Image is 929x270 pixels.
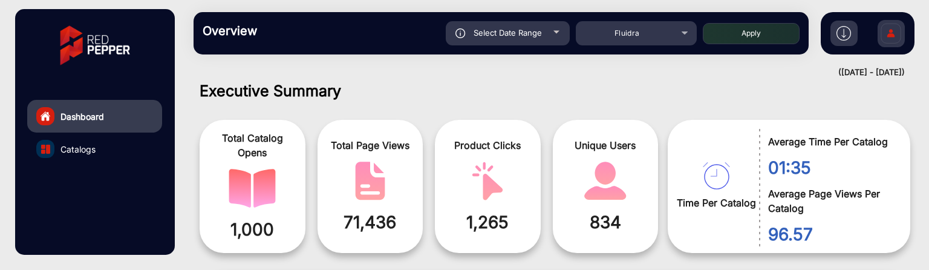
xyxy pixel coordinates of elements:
[444,138,532,153] span: Product Clicks
[229,169,276,208] img: catalog
[203,24,372,38] h3: Overview
[768,134,892,149] span: Average Time Per Catalog
[51,15,139,76] img: vmg-logo
[181,67,905,79] div: ([DATE] - [DATE])
[200,82,911,100] h1: Executive Summary
[455,28,466,38] img: icon
[327,209,414,235] span: 71,436
[209,217,296,242] span: 1,000
[562,138,650,153] span: Unique Users
[327,138,414,153] span: Total Page Views
[444,209,532,235] span: 1,265
[768,186,892,216] span: Average Page Views Per Catalog
[474,28,542,38] span: Select Date Range
[60,143,96,156] span: Catalogs
[768,155,892,180] span: 01:35
[60,110,104,123] span: Dashboard
[27,133,162,165] a: Catalogs
[347,162,394,200] img: catalog
[703,23,800,44] button: Apply
[41,145,50,154] img: catalog
[878,14,904,56] img: Sign%20Up.svg
[562,209,650,235] span: 834
[703,162,730,189] img: catalog
[40,111,51,122] img: home
[582,162,629,200] img: catalog
[464,162,511,200] img: catalog
[614,28,640,38] span: Fluidra
[209,131,296,160] span: Total Catalog Opens
[836,26,851,41] img: h2download.svg
[27,100,162,133] a: Dashboard
[768,222,892,247] span: 96.57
